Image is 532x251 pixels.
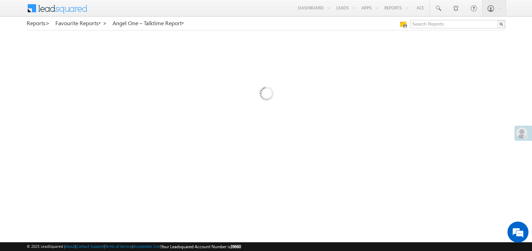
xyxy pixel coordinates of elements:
[161,244,241,249] span: Your Leadsquared Account Number is
[230,58,302,131] img: Loading...
[65,244,75,249] a: About
[76,244,104,249] a: Contact Support
[133,244,160,249] a: Acceptable Use
[230,244,241,249] span: 39660
[113,20,184,26] a: Angel One – Talktime Report
[27,243,241,250] span: © 2025 LeadSquared | | | | |
[400,21,407,28] img: Manage all your saved reports!
[103,19,107,27] span: >
[55,20,107,26] a: Favourite Reports >
[27,20,50,26] a: Reports>
[105,244,132,249] a: Terms of Service
[410,20,505,28] input: Search Reports
[46,19,50,27] span: >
